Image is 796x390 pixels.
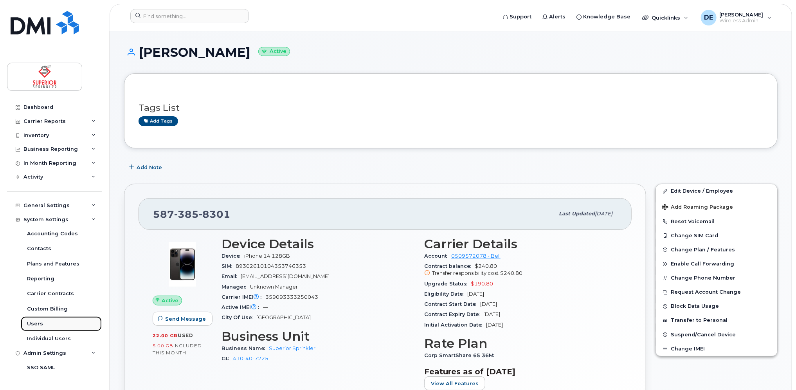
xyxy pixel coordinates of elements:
[595,211,612,217] span: [DATE]
[222,294,265,300] span: Carrier IMEI
[233,356,268,361] a: 410-40-7225
[124,160,169,174] button: Add Note
[165,315,206,323] span: Send Message
[424,263,618,277] span: $240.80
[139,103,763,113] h3: Tags List
[671,247,735,253] span: Change Plan / Features
[483,311,500,317] span: [DATE]
[222,345,269,351] span: Business Name
[656,342,777,356] button: Change IMEI
[222,253,244,259] span: Device
[222,356,233,361] span: GL
[656,215,777,229] button: Reset Voicemail
[199,208,231,220] span: 8301
[480,301,497,307] span: [DATE]
[424,281,471,287] span: Upgrade Status
[671,332,736,338] span: Suspend/Cancel Device
[424,291,467,297] span: Eligibility Date
[656,257,777,271] button: Enable Call Forwarding
[656,285,777,299] button: Request Account Change
[139,116,178,126] a: Add tags
[222,263,236,269] span: SIM
[424,367,618,376] h3: Features as of [DATE]
[500,270,522,276] span: $240.80
[656,184,777,198] a: Edit Device / Employee
[124,45,778,59] h1: [PERSON_NAME]
[256,314,311,320] span: [GEOGRAPHIC_DATA]
[424,237,618,251] h3: Carrier Details
[250,284,298,290] span: Unknown Manager
[424,336,618,350] h3: Rate Plan
[424,352,498,358] span: Corp SmartShare 65 36M
[471,281,493,287] span: $190.80
[451,253,501,259] a: 0509572078 - Bell
[559,211,595,217] span: Last updated
[432,270,499,276] span: Transfer responsibility cost
[656,243,777,257] button: Change Plan / Features
[656,299,777,313] button: Block Data Usage
[431,380,479,387] span: View All Features
[662,204,733,211] span: Add Roaming Package
[153,312,213,326] button: Send Message
[671,261,734,267] span: Enable Call Forwarding
[656,271,777,285] button: Change Phone Number
[656,313,777,327] button: Transfer to Personal
[137,164,162,171] span: Add Note
[222,237,415,251] h3: Device Details
[222,304,263,310] span: Active IMEI
[153,343,202,356] span: included this month
[222,284,250,290] span: Manager
[424,263,475,269] span: Contract balance
[258,47,290,56] small: Active
[656,199,777,215] button: Add Roaming Package
[241,273,330,279] span: [EMAIL_ADDRESS][DOMAIN_NAME]
[263,304,268,310] span: —
[265,294,318,300] span: 359093333250043
[222,273,241,279] span: Email
[153,333,178,338] span: 22.00 GB
[153,343,173,348] span: 5.00 GB
[174,208,199,220] span: 385
[424,322,486,328] span: Initial Activation Date
[178,332,193,338] span: used
[486,322,503,328] span: [DATE]
[162,297,178,304] span: Active
[269,345,315,351] a: Superior Sprinkler
[656,328,777,342] button: Suspend/Cancel Device
[424,301,480,307] span: Contract Start Date
[153,208,231,220] span: 587
[656,229,777,243] button: Change SIM Card
[222,314,256,320] span: City Of Use
[222,329,415,343] h3: Business Unit
[159,241,206,288] img: image20231002-3703462-njx0qo.jpeg
[424,253,451,259] span: Account
[244,253,290,259] span: iPhone 14 128GB
[424,311,483,317] span: Contract Expiry Date
[236,263,306,269] span: 89302610104353746353
[467,291,484,297] span: [DATE]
